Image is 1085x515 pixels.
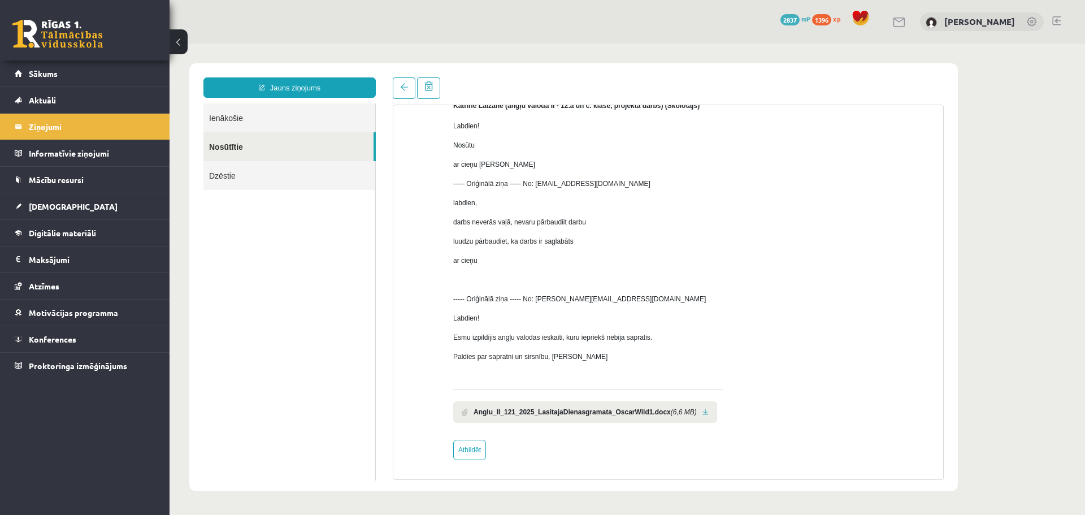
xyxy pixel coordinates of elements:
[801,14,810,23] span: mP
[284,135,553,145] p: ----- Oriģinālā ziņa ----- No: [EMAIL_ADDRESS][DOMAIN_NAME]
[29,334,76,344] span: Konferences
[34,89,204,118] a: Nosūtītie
[15,220,155,246] a: Digitālie materiāli
[34,118,206,146] a: Dzēstie
[284,174,553,184] p: darbs neverās vaļā, nevaru pārbaudiit darbu
[926,17,937,28] img: Gatis Pormalis
[15,193,155,219] a: [DEMOGRAPHIC_DATA]
[812,14,831,25] span: 1396
[29,228,96,238] span: Digitālie materiāli
[284,77,553,88] p: Labdien!
[34,34,206,54] a: Jauns ziņojums
[15,167,155,193] a: Mācību resursi
[15,140,155,166] a: Informatīvie ziņojumi
[15,114,155,140] a: Ziņojumi
[15,300,155,326] a: Motivācijas programma
[501,363,527,374] i: (6,6 MB)
[15,246,155,272] a: Maksājumi
[29,201,118,211] span: [DEMOGRAPHIC_DATA]
[29,114,155,140] legend: Ziņojumi
[29,246,155,272] legend: Maksājumi
[284,308,553,318] p: Paldies par sapratni un sirsnību, [PERSON_NAME]
[29,95,56,105] span: Aktuāli
[284,396,316,417] a: Atbildēt
[780,14,800,25] span: 2837
[15,326,155,352] a: Konferences
[284,212,553,222] p: ar cieņu
[284,250,553,261] p: ----- Oriģinālā ziņa ----- No: [PERSON_NAME][EMAIL_ADDRESS][DOMAIN_NAME]
[284,270,553,280] p: Labdien!
[29,140,155,166] legend: Informatīvie ziņojumi
[29,175,84,185] span: Mācību resursi
[29,68,58,79] span: Sākums
[284,58,530,66] strong: Katrīne Laizāne (angļu valoda II - 12.a un c. klase, projekta darbs) (Skolotājs)
[304,363,501,374] b: Anglu_II_121_2025_LasitajaDienasgramata_OscarWild1.docx
[780,14,810,23] a: 2837 mP
[284,289,553,299] p: Esmu izpildījis angļu valodas ieskaiti, kuru iepriekš nebija sapratis.
[15,273,155,299] a: Atzīmes
[15,353,155,379] a: Proktoringa izmēģinājums
[944,16,1015,27] a: [PERSON_NAME]
[284,97,553,107] p: Nosūtu
[284,154,553,165] p: labdien,
[284,116,553,126] p: ar cieņu [PERSON_NAME]
[29,308,118,318] span: Motivācijas programma
[15,60,155,86] a: Sākums
[29,281,59,291] span: Atzīmes
[284,193,553,203] p: luudzu pārbaudiet, ka darbs ir saglabāts
[833,14,840,23] span: xp
[34,60,206,89] a: Ienākošie
[12,20,103,48] a: Rīgas 1. Tālmācības vidusskola
[15,87,155,113] a: Aktuāli
[29,361,127,371] span: Proktoringa izmēģinājums
[812,14,846,23] a: 1396 xp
